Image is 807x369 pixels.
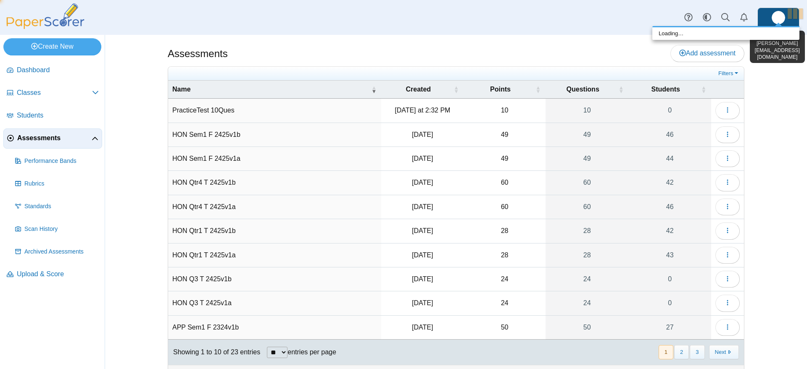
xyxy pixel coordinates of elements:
span: Questions : Activate to sort [618,81,623,98]
td: 60 [464,171,546,195]
div: Loading… [652,27,799,40]
a: 24 [546,267,628,291]
a: 49 [546,147,628,170]
time: Dec 17, 2024 at 8:05 PM [412,131,433,138]
button: 3 [690,345,704,359]
td: 24 [464,291,546,315]
td: APP Sem1 F 2324v1b [168,316,381,340]
span: Students : Activate to sort [701,81,706,98]
button: Next [709,345,739,359]
label: entries per page [287,348,336,356]
span: Dashboard [17,65,99,75]
td: HON Sem1 F 2425v1a [168,147,381,171]
a: 60 [546,171,628,194]
nav: pagination [658,345,739,359]
td: HON Q3 T 2425v1b [168,267,381,291]
time: Oct 17, 2024 at 5:43 PM [412,227,433,234]
a: Alerts [735,8,753,27]
span: Points : Activate to sort [535,81,541,98]
span: Classes [17,88,92,97]
img: PaperScorer [3,3,87,29]
a: 24 [546,291,628,315]
a: Filters [716,69,742,78]
span: Standards [24,202,99,211]
a: 49 [546,123,628,147]
span: Name : Activate to remove sorting [371,81,376,98]
td: HON Sem1 F 2425v1b [168,123,381,147]
span: Archived Assessments [24,248,99,256]
time: Mar 8, 2025 at 4:57 PM [412,299,433,306]
a: 28 [546,243,628,267]
td: HON Qtr1 T 2425v1b [168,219,381,243]
td: 28 [464,243,546,267]
a: 46 [628,123,711,147]
a: Performance Bands [12,151,102,171]
span: Created : Activate to sort [454,81,459,98]
div: Showing 1 to 10 of 23 entries [168,340,260,365]
a: Dashboard [3,60,102,81]
time: Sep 6, 2025 at 2:32 PM [395,107,450,114]
a: Students [3,106,102,126]
td: 60 [464,195,546,219]
a: Archived Assessments [12,242,102,262]
a: Assessments [3,128,102,149]
td: 10 [464,99,546,123]
a: 44 [628,147,711,170]
a: 43 [628,243,711,267]
span: Points [490,86,511,93]
td: PracticeTest 10Ques [168,99,381,123]
a: 0 [628,267,711,291]
time: Jun 9, 2025 at 3:22 PM [412,203,433,210]
a: 0 [628,99,711,122]
td: HON Qtr4 T 2425v1a [168,195,381,219]
span: Rubrics [24,180,99,188]
a: 42 [628,171,711,194]
a: 27 [628,316,711,339]
td: HON Qtr4 T 2425v1b [168,171,381,195]
time: Mar 8, 2025 at 5:11 PM [412,275,433,283]
a: PaperScorer [3,23,87,30]
span: Scan History [24,225,99,233]
a: ps.8EHCIG3N8Vt7GEG8 [757,8,799,28]
td: 50 [464,316,546,340]
button: 1 [659,345,673,359]
a: 28 [546,219,628,243]
span: Upload & Score [17,270,99,279]
span: Assessments [17,133,92,143]
button: 2 [674,345,689,359]
a: Standards [12,196,102,217]
a: 50 [546,316,628,339]
span: Performance Bands [24,157,99,165]
span: Students [651,86,680,93]
time: Dec 17, 2024 at 6:39 PM [412,155,433,162]
a: Rubrics [12,174,102,194]
a: Scan History [12,219,102,239]
span: Created [406,86,431,93]
span: Students [17,111,99,120]
span: Name [172,86,191,93]
td: 28 [464,219,546,243]
h1: Assessments [168,47,228,61]
span: Add assessment [679,50,736,57]
td: 49 [464,123,546,147]
a: Classes [3,83,102,103]
time: Oct 17, 2024 at 5:30 PM [412,251,433,259]
span: Scott Richardson [772,11,785,24]
time: Jun 9, 2025 at 4:47 PM [412,179,433,186]
a: Create New [3,38,101,55]
time: Dec 18, 2024 at 2:57 PM [412,324,433,331]
a: 60 [546,195,628,219]
img: ps.8EHCIG3N8Vt7GEG8 [772,11,785,24]
td: HON Qtr1 T 2425v1a [168,243,381,267]
td: 49 [464,147,546,171]
a: Add assessment [670,45,744,62]
a: 10 [546,99,628,122]
a: 46 [628,195,711,219]
a: 42 [628,219,711,243]
a: 0 [628,291,711,315]
a: Upload & Score [3,264,102,285]
div: [PERSON_NAME] [PERSON_NAME][EMAIL_ADDRESS][DOMAIN_NAME] [750,31,805,63]
span: Questions [567,86,599,93]
td: 24 [464,267,546,291]
td: HON Q3 T 2425v1a [168,291,381,315]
